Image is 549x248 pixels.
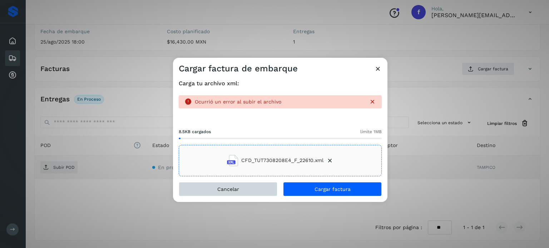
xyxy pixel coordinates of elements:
h3: Cargar factura de embarque [179,64,298,74]
h4: Carga tu archivo xml: [179,80,382,87]
span: límite 1MB [360,128,382,135]
p: Ocurrió un error al subir el archivo [195,99,363,105]
span: Cargar factura [315,187,351,192]
span: Cancelar [217,187,239,192]
span: 8.5KB cargados [179,128,211,135]
span: CFD_TUT7308208E4_F_22610.xml [241,157,323,164]
button: Cancelar [179,182,277,196]
button: Cargar factura [283,182,382,196]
